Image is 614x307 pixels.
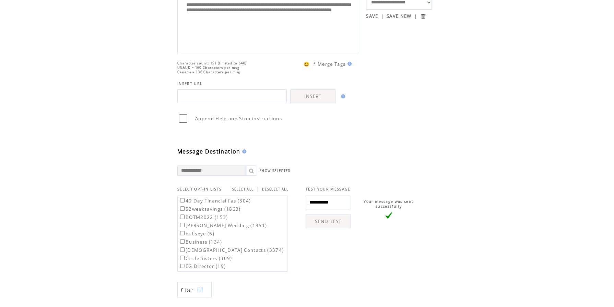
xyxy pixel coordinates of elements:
[177,148,240,155] span: Message Destination
[339,94,345,98] img: help.gif
[180,256,185,260] input: Circle Sisters (309)
[180,214,185,219] input: BOTM2022 (153)
[387,13,412,19] a: SAVE NEW
[177,65,239,70] span: US&UK = 160 Characters per msg
[290,89,335,103] a: INSERT
[262,187,288,192] a: DESELECT ALL
[179,231,214,237] label: bullseye (6)
[179,198,251,204] label: 40 Day Financial Fas (804)
[180,206,185,211] input: 52weeksavings (1863)
[313,61,345,67] span: * Merge Tags
[195,115,282,122] span: Append Help and Stop instructions
[177,282,212,297] a: Filter
[179,206,241,212] label: 52weeksavings (1863)
[177,61,247,65] span: Character count: 151 (limited to 640)
[180,198,185,202] input: 40 Day Financial Fas (804)
[180,264,185,268] input: EG Director (19)
[197,282,203,298] img: filters.png
[179,263,226,269] label: EG Director (19)
[420,13,426,20] input: Submit
[180,247,185,252] input: [DEMOGRAPHIC_DATA] Contacts (3374)
[366,13,378,19] a: SAVE
[180,239,185,244] input: Business (134)
[306,187,351,192] span: TEST YOUR MESSAGE
[179,247,284,253] label: [DEMOGRAPHIC_DATA] Contacts (3374)
[232,187,253,192] a: SELECT ALL
[364,199,413,209] span: Your message was sent successfully
[179,239,222,245] label: Business (134)
[181,287,193,293] span: Show filters
[179,271,257,278] label: EGC Commitment Card (163)
[177,81,202,86] span: INSERT URL
[179,222,267,229] label: [PERSON_NAME] Wedding (1951)
[240,149,246,153] img: help.gif
[260,169,291,173] a: SHOW SELECTED
[179,214,228,220] label: BOTM2022 (153)
[180,223,185,227] input: [PERSON_NAME] Wedding (1951)
[177,187,222,192] span: SELECT OPT-IN LISTS
[256,186,259,192] span: |
[180,231,185,235] input: bullseye (6)
[345,62,352,66] img: help.gif
[414,13,417,19] span: |
[381,13,383,19] span: |
[385,212,392,219] img: vLarge.png
[304,61,310,67] span: 😀
[177,70,240,74] span: Canada = 136 Characters per msg
[179,255,232,261] label: Circle Sisters (309)
[306,214,351,228] a: SEND TEST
